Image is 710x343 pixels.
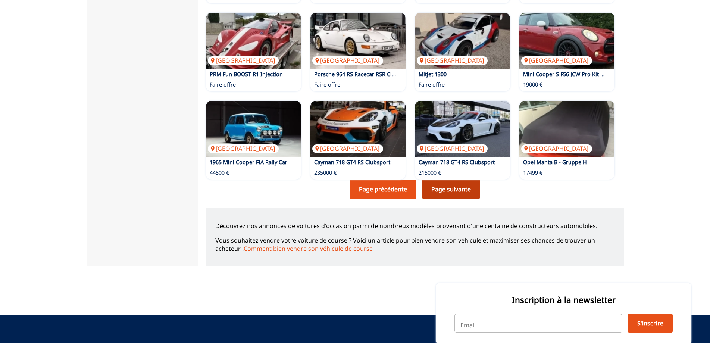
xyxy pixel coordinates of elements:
p: 19000 € [523,81,542,88]
a: Mitjet 1300[GEOGRAPHIC_DATA] [415,13,510,69]
a: Opel Manta B - Gruppe H [523,159,587,166]
p: Découvrez nos annonces de voitures d'occasion parmi de nombreux modèles provenant d'une centaine ... [215,222,614,230]
p: Faire offre [419,81,445,88]
p: [GEOGRAPHIC_DATA] [312,144,383,153]
img: Porsche 964 RS Racecar RSR Clone 3,9l [310,13,406,69]
p: [GEOGRAPHIC_DATA] [312,56,383,65]
a: Cayman 718 GT4 RS Clubsport[GEOGRAPHIC_DATA] [310,101,406,157]
a: 1965 Mini Cooper FIA Rally Car [210,159,287,166]
a: Mitjet 1300 [419,71,447,78]
img: 1965 Mini Cooper FIA Rally Car [206,101,301,157]
p: 235000 € [314,169,337,177]
img: Cayman 718 GT4 RS Clubsport [415,101,510,157]
a: Mini Cooper S F56 JCW Pro Kit Recaro [523,71,618,78]
a: PRM Fun BOOST R1 Injection [210,71,283,78]
p: 17499 € [523,169,542,177]
img: Mini Cooper S F56 JCW Pro Kit Recaro [519,13,614,69]
input: Email [454,314,622,333]
img: Opel Manta B - Gruppe H [519,101,614,157]
a: Mini Cooper S F56 JCW Pro Kit Recaro[GEOGRAPHIC_DATA] [519,13,614,69]
img: Cayman 718 GT4 RS Clubsport [310,101,406,157]
p: [GEOGRAPHIC_DATA] [208,144,279,153]
p: 44500 € [210,169,229,177]
p: Vous souhaitez vendre votre voiture de course ? Voici un article pour bien vendre son véhicule et... [215,236,614,253]
p: 215000 € [419,169,441,177]
p: [GEOGRAPHIC_DATA] [417,56,488,65]
p: [GEOGRAPHIC_DATA] [521,144,592,153]
p: Faire offre [210,81,236,88]
p: [GEOGRAPHIC_DATA] [417,144,488,153]
a: Porsche 964 RS Racecar RSR Clone 3,9l [314,71,412,78]
p: [GEOGRAPHIC_DATA] [521,56,592,65]
img: PRM Fun BOOST R1 Injection [206,13,301,69]
a: Porsche 964 RS Racecar RSR Clone 3,9l[GEOGRAPHIC_DATA] [310,13,406,69]
p: Faire offre [314,81,340,88]
p: [GEOGRAPHIC_DATA] [208,56,279,65]
a: 1965 Mini Cooper FIA Rally Car[GEOGRAPHIC_DATA] [206,101,301,157]
a: Comment bien vendre son véhicule de course [244,244,373,253]
button: S'inscrire [628,314,673,333]
p: Inscription à la newsletter [454,294,673,306]
img: Mitjet 1300 [415,13,510,69]
a: Cayman 718 GT4 RS Clubsport[GEOGRAPHIC_DATA] [415,101,510,157]
a: Cayman 718 GT4 RS Clubsport [314,159,390,166]
a: Page précédente [350,180,416,199]
a: PRM Fun BOOST R1 Injection[GEOGRAPHIC_DATA] [206,13,301,69]
a: Page suivante [422,180,480,199]
a: Cayman 718 GT4 RS Clubsport [419,159,495,166]
a: Opel Manta B - Gruppe H[GEOGRAPHIC_DATA] [519,101,614,157]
